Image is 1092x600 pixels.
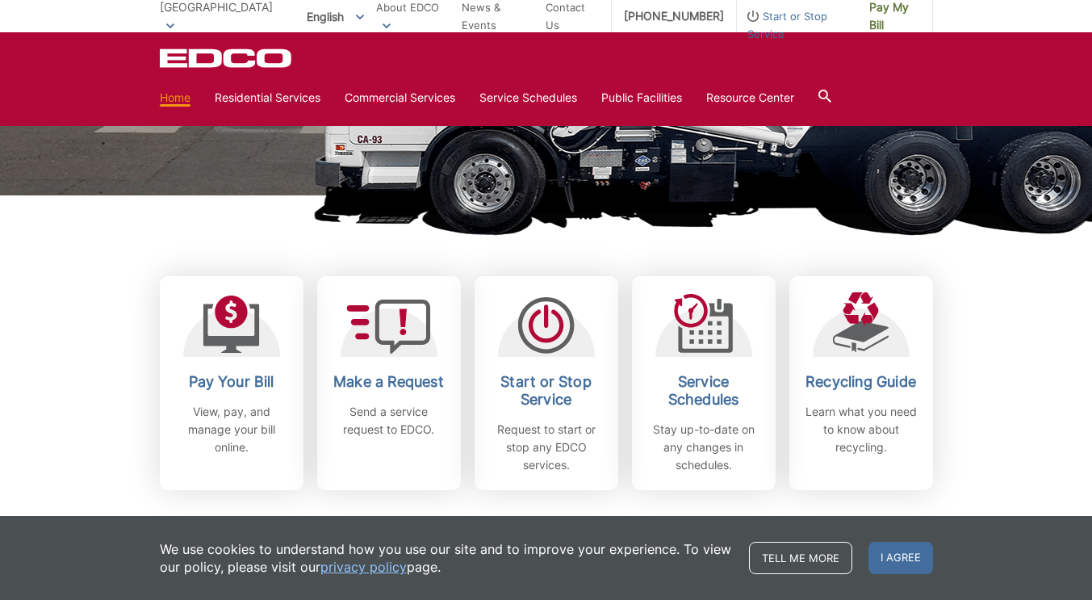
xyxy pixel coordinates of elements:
h2: Recycling Guide [801,373,921,391]
a: Residential Services [215,89,320,107]
a: Service Schedules [479,89,577,107]
a: privacy policy [320,558,407,576]
a: Tell me more [749,542,852,574]
p: View, pay, and manage your bill online. [172,403,291,456]
h2: Start or Stop Service [487,373,606,409]
p: We use cookies to understand how you use our site and to improve your experience. To view our pol... [160,540,733,576]
a: EDCD logo. Return to the homepage. [160,48,294,68]
p: Send a service request to EDCO. [329,403,449,438]
a: Pay Your Bill View, pay, and manage your bill online. [160,276,303,490]
p: Stay up-to-date on any changes in schedules. [644,421,764,474]
span: English [295,3,376,30]
a: Make a Request Send a service request to EDCO. [317,276,461,490]
h2: Pay Your Bill [172,373,291,391]
a: Commercial Services [345,89,455,107]
p: Learn what you need to know about recycling. [801,403,921,456]
a: Home [160,89,190,107]
p: Request to start or stop any EDCO services. [487,421,606,474]
a: Public Facilities [601,89,682,107]
h2: Make a Request [329,373,449,391]
h2: Service Schedules [644,373,764,409]
a: Resource Center [706,89,794,107]
a: Service Schedules Stay up-to-date on any changes in schedules. [632,276,776,490]
a: Recycling Guide Learn what you need to know about recycling. [789,276,933,490]
span: I agree [868,542,933,574]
